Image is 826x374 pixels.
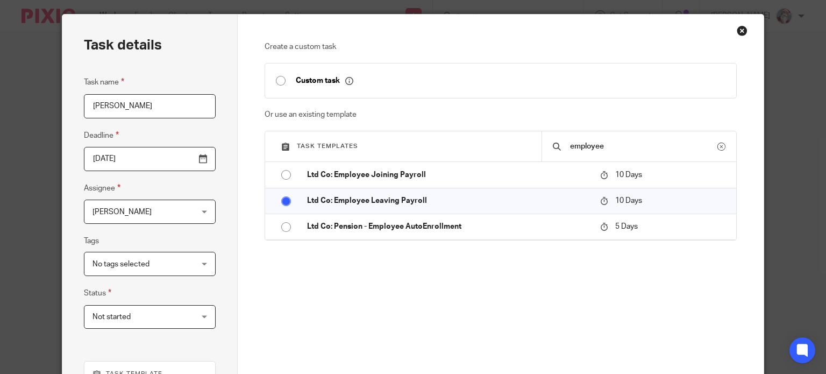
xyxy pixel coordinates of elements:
p: Create a custom task [265,41,737,52]
label: Status [84,287,111,299]
label: Task name [84,76,124,88]
span: Not started [92,313,131,321]
span: 10 Days [615,171,642,179]
h2: Task details [84,36,162,54]
p: Or use an existing template [265,109,737,120]
label: Tags [84,236,99,246]
p: Ltd Co: Employee Leaving Payroll [307,195,589,206]
p: Ltd Co: Employee Joining Payroll [307,170,589,180]
input: Task name [84,94,216,118]
div: Close this dialog window [737,25,747,36]
span: No tags selected [92,260,149,268]
input: Use the arrow keys to pick a date [84,147,216,171]
span: 10 Days [615,197,642,204]
label: Assignee [84,182,120,194]
span: [PERSON_NAME] [92,208,152,216]
p: Ltd Co: Pension - Employee AutoEnrollment [307,221,589,232]
input: Search... [569,140,717,152]
label: Deadline [84,129,119,142]
span: Task templates [297,143,358,149]
p: Custom task [296,76,353,86]
span: 5 Days [615,223,638,230]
